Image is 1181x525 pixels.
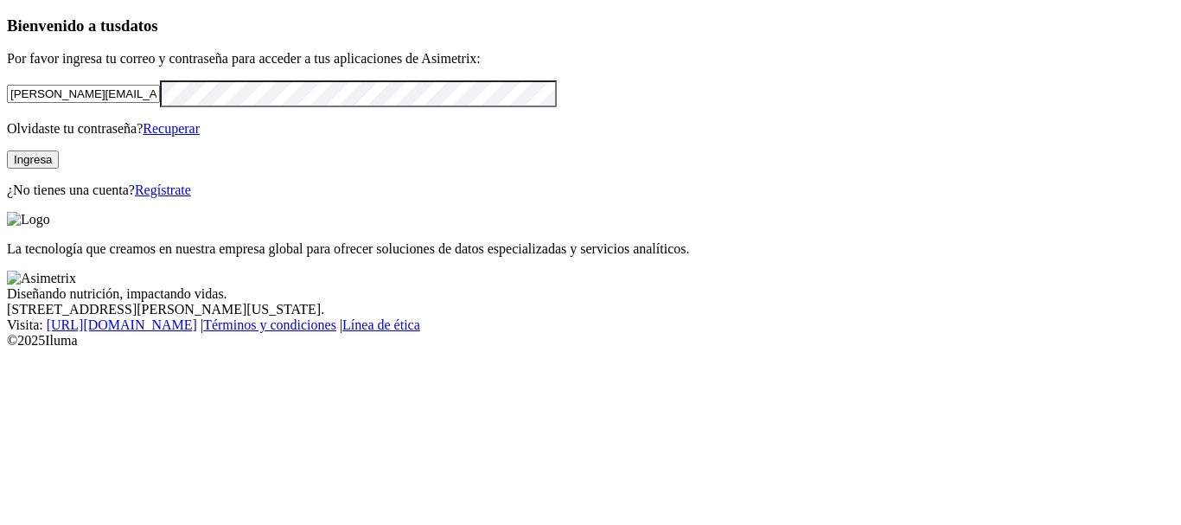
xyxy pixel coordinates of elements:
[7,212,50,227] img: Logo
[203,317,336,332] a: Términos y condiciones
[7,333,1174,349] div: © 2025 Iluma
[7,51,1174,67] p: Por favor ingresa tu correo y contraseña para acceder a tus aplicaciones de Asimetrix:
[7,85,160,103] input: Tu correo
[7,121,1174,137] p: Olvidaste tu contraseña?
[7,271,76,286] img: Asimetrix
[47,317,197,332] a: [URL][DOMAIN_NAME]
[143,121,200,136] a: Recuperar
[7,286,1174,302] div: Diseñando nutrición, impactando vidas.
[135,182,191,197] a: Regístrate
[7,241,1174,257] p: La tecnología que creamos en nuestra empresa global para ofrecer soluciones de datos especializad...
[7,182,1174,198] p: ¿No tienes una cuenta?
[7,317,1174,333] div: Visita : | |
[121,16,158,35] span: datos
[7,150,59,169] button: Ingresa
[342,317,420,332] a: Línea de ética
[7,16,1174,35] h3: Bienvenido a tus
[7,302,1174,317] div: [STREET_ADDRESS][PERSON_NAME][US_STATE].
